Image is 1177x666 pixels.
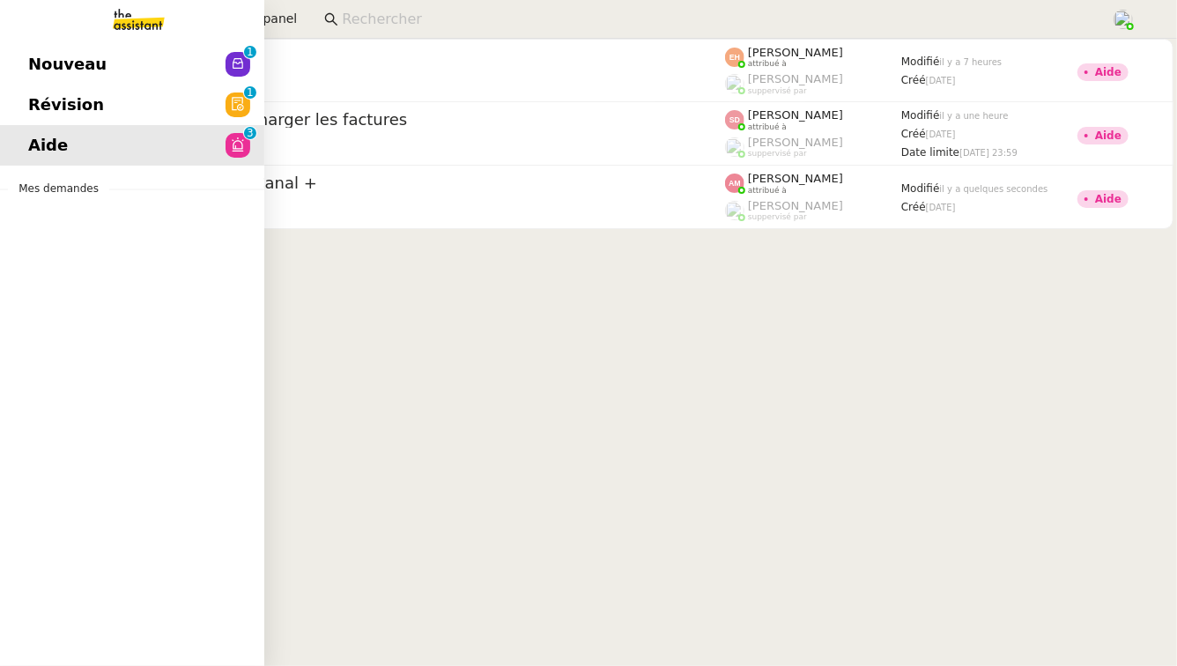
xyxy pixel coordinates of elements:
app-user-label: attribué à [725,172,901,195]
div: Aide [1095,194,1121,204]
span: Modifié [901,109,940,122]
span: suppervisé par [748,86,807,96]
span: Aide [28,132,68,159]
img: svg [725,110,744,129]
span: [DATE] [926,76,956,85]
input: Rechercher [342,8,1093,32]
p: 1 [247,46,254,62]
app-user-label: attribué à [725,108,901,131]
span: [PERSON_NAME] [748,199,843,212]
span: [PERSON_NAME] [748,108,843,122]
p: 1 [247,86,254,102]
span: Nouveau [28,51,107,78]
span: suppervisé par [748,149,807,159]
span: il y a une heure [940,111,1009,121]
p: 3 [247,127,254,143]
span: il y a quelques secondes [940,184,1048,194]
div: Aide [1095,130,1121,141]
nz-badge-sup: 3 [244,127,256,139]
span: [PERSON_NAME] [748,172,843,185]
span: Révision [28,92,104,118]
app-user-detailed-label: client [91,135,725,158]
nz-badge-sup: 1 [244,46,256,58]
span: Vérifiez votre identité [91,49,725,65]
span: il y a 7 heures [940,57,1003,67]
img: users%2FPPrFYTsEAUgQy5cK5MCpqKbOX8K2%2Favatar%2FCapture%20d%E2%80%99e%CC%81cran%202023-06-05%20a%... [1114,10,1133,29]
span: suppervisé par [748,212,807,222]
span: Modifié [901,182,940,195]
span: Réservation Parking Canal + [91,175,725,191]
img: svg [725,174,744,193]
span: [PERSON_NAME] [748,136,843,149]
app-user-detailed-label: client [91,198,725,221]
app-user-label: suppervisé par [725,199,901,222]
div: Aide [1095,67,1121,78]
span: Modifié [901,55,940,68]
img: users%2FoFdbodQ3TgNoWt9kP3GXAs5oaCq1%2Favatar%2Fprofile-pic.png [725,201,744,220]
app-user-label: attribué à [725,46,901,69]
span: [DATE] [926,203,956,212]
span: [DATE] 23:59 [959,148,1018,158]
span: Mes demandes [8,180,109,197]
span: attribué à [748,122,787,132]
app-user-detailed-label: client [91,71,725,94]
span: attribué à [748,186,787,196]
app-user-label: suppervisé par [725,136,901,159]
nz-badge-sup: 1 [244,86,256,99]
span: [PERSON_NAME] [748,46,843,59]
span: attribué à [748,59,787,69]
img: users%2FyQfMwtYgTqhRP2YHWHmG2s2LYaD3%2Favatar%2Fprofile-pic.png [725,74,744,93]
span: Créé [901,74,926,86]
span: Créé [901,128,926,140]
span: Date limite [901,146,959,159]
img: svg [725,48,744,67]
span: Compléter et télécharger les factures [91,112,725,128]
span: [PERSON_NAME] [748,72,843,85]
app-user-label: suppervisé par [725,72,901,95]
span: Créé [901,201,926,213]
img: users%2FoFdbodQ3TgNoWt9kP3GXAs5oaCq1%2Favatar%2Fprofile-pic.png [725,137,744,157]
span: [DATE] [926,129,956,139]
